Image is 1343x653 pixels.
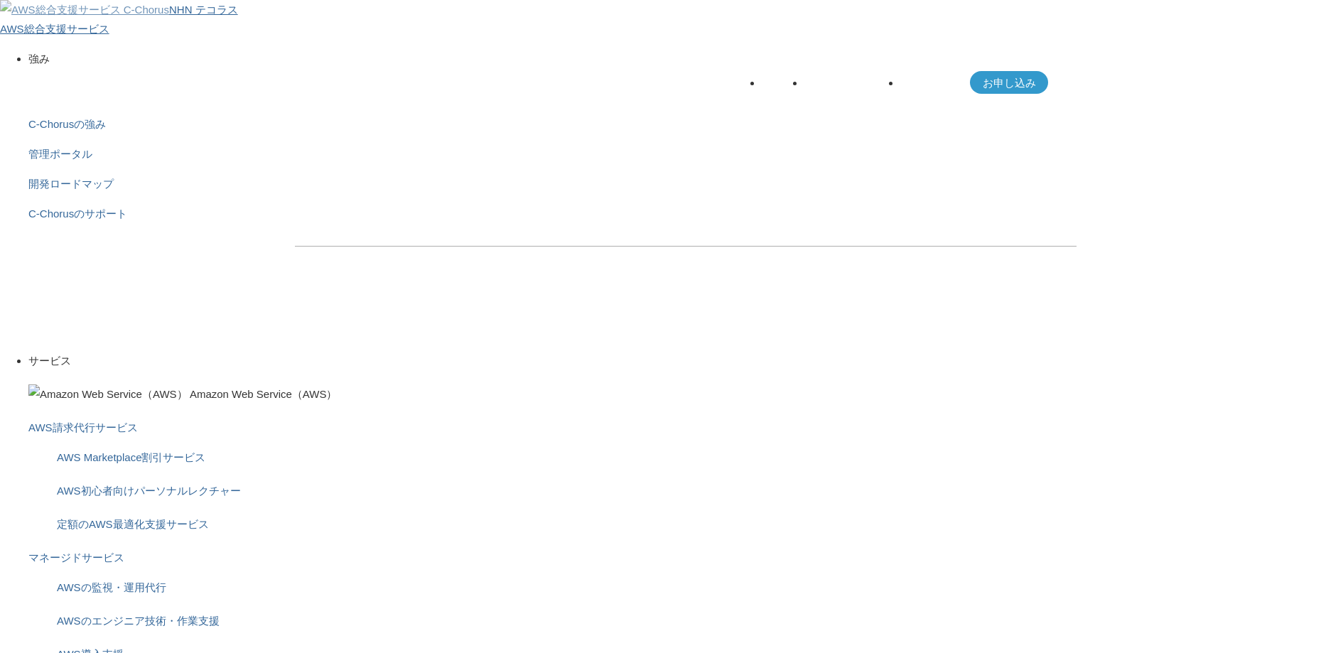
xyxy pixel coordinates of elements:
a: AWS初心者向けパーソナルレクチャー [57,485,241,497]
a: AWSの監視・運用代行 [57,581,166,593]
a: C-Chorusのサポート [28,207,127,220]
img: Amazon Web Service（AWS） [28,384,188,404]
p: サービス [28,351,1343,370]
p: 強み [28,49,1343,68]
a: アカウント構成 [804,77,879,89]
a: お申し込み [970,71,1048,94]
a: Chorus-RI [900,77,949,89]
a: AWS請求代行サービス [28,421,138,433]
a: 資料を請求する [450,269,679,305]
a: 定額のAWS最適化支援サービス [57,518,209,530]
a: C-Chorusの強み [28,118,106,130]
span: お申し込み [970,73,1048,92]
a: 開発ロードマップ [28,178,114,190]
a: AWSのエンジニア技術・作業支援 [57,615,220,627]
a: AWS Marketplace割引サービス [57,451,205,463]
span: Amazon Web Service（AWS） [190,388,338,400]
a: まずは相談する [693,269,922,305]
a: 管理ポータル [28,148,92,160]
a: マネージドサービス [28,551,124,563]
a: 特長 [762,77,783,89]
